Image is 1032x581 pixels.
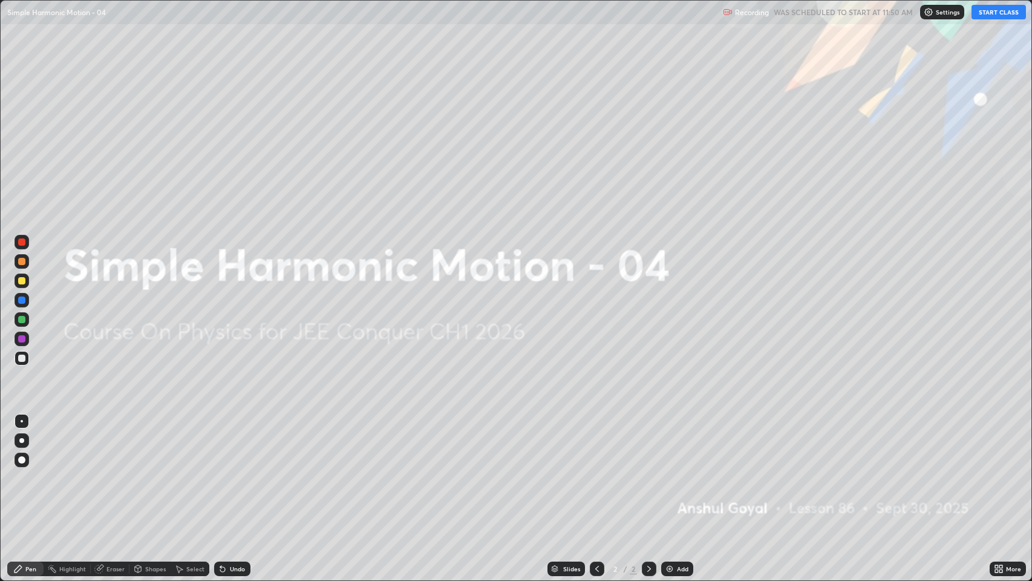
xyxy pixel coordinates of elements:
[609,565,621,573] div: 2
[677,566,688,572] div: Add
[145,566,166,572] div: Shapes
[735,8,769,17] p: Recording
[1006,566,1021,572] div: More
[774,7,913,18] h5: WAS SCHEDULED TO START AT 11:50 AM
[665,564,674,574] img: add-slide-button
[723,7,733,17] img: recording.375f2c34.svg
[624,565,627,573] div: /
[25,566,36,572] div: Pen
[59,566,86,572] div: Highlight
[7,7,106,17] p: Simple Harmonic Motion - 04
[186,566,204,572] div: Select
[972,5,1026,19] button: START CLASS
[630,563,637,574] div: 2
[936,9,959,15] p: Settings
[563,566,580,572] div: Slides
[106,566,125,572] div: Eraser
[924,7,933,17] img: class-settings-icons
[230,566,245,572] div: Undo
